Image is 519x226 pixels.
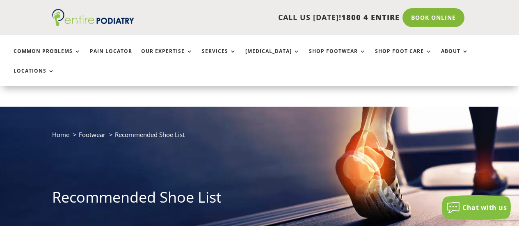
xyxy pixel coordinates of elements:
[52,20,134,28] a: Entire Podiatry
[442,195,511,220] button: Chat with us
[79,130,105,139] a: Footwear
[141,48,193,66] a: Our Expertise
[202,48,236,66] a: Services
[309,48,366,66] a: Shop Footwear
[52,129,467,146] nav: breadcrumb
[341,12,400,22] span: 1800 4 ENTIRE
[402,8,464,27] a: Book Online
[145,12,400,23] p: CALL US [DATE]!
[52,130,69,139] a: Home
[245,48,300,66] a: [MEDICAL_DATA]
[441,48,469,66] a: About
[52,9,134,26] img: logo (1)
[90,48,132,66] a: Pain Locator
[115,130,185,139] span: Recommended Shoe List
[14,68,55,86] a: Locations
[375,48,432,66] a: Shop Foot Care
[52,187,467,212] h1: Recommended Shoe List
[14,48,81,66] a: Common Problems
[462,203,507,212] span: Chat with us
